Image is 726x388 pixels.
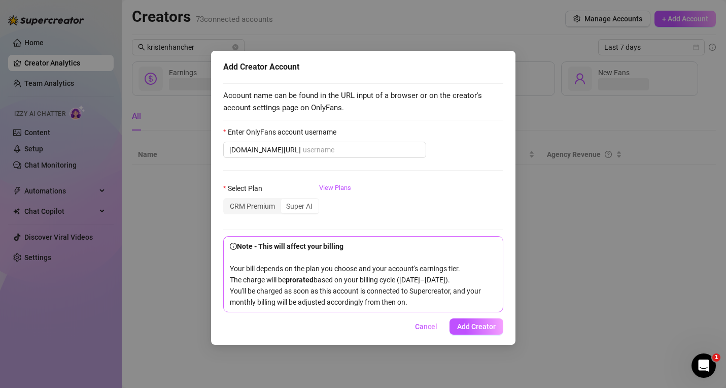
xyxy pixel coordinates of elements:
[229,144,301,155] span: [DOMAIN_NAME][URL]
[223,90,503,114] span: Account name can be found in the URL input of a browser or on the creator's account settings page...
[407,318,445,335] button: Cancel
[450,318,503,335] button: Add Creator
[223,61,503,73] div: Add Creator Account
[223,183,269,194] label: Select Plan
[692,353,716,378] iframe: Intercom live chat
[415,322,437,331] span: Cancel
[223,126,343,138] label: Enter OnlyFans account username
[281,199,318,213] div: Super AI
[230,242,343,250] strong: Note - This will affect your billing
[230,242,481,306] span: Your bill depends on the plan you choose and your account's earnings tier. The charge will be bas...
[224,199,281,213] div: CRM Premium
[303,144,420,155] input: Enter OnlyFans account username
[223,198,319,214] div: segmented control
[286,276,314,284] b: prorated
[230,243,237,250] span: info-circle
[457,322,496,331] span: Add Creator
[319,183,351,223] a: View Plans
[712,353,720,362] span: 1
